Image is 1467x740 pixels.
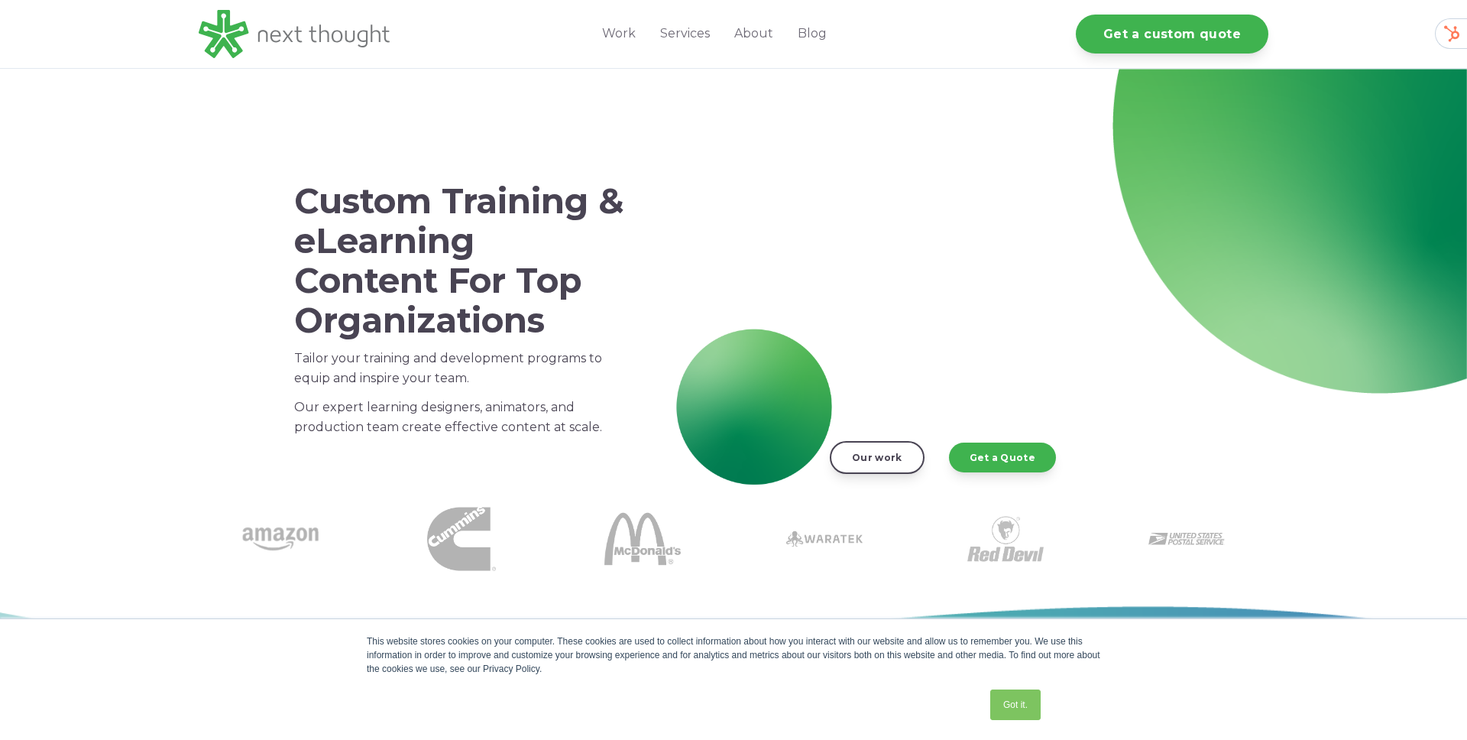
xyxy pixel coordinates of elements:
a: Get a Quote [949,443,1056,472]
img: LG - NextThought Logo [199,10,390,58]
div: This website stores cookies on your computer. These cookies are used to collect information about... [367,635,1100,676]
img: Cummins [427,505,496,573]
p: Our expert learning designers, animators, and production team create effective content at scale. [294,398,624,437]
p: Tailor your training and development programs to equip and inspire your team. [294,349,624,388]
a: Our work [830,441,924,473]
img: Red Devil [967,501,1044,577]
img: USPS [1148,501,1225,577]
a: Got it. [990,690,1041,720]
img: McDonalds 1 [604,501,681,577]
img: amazon-1 [242,501,319,577]
a: Get a custom quote [1076,15,1268,54]
iframe: NextThought Reel [709,168,1167,427]
h1: Custom Training & eLearning Content For Top Organizations [294,181,624,339]
img: Waratek logo [786,501,863,577]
